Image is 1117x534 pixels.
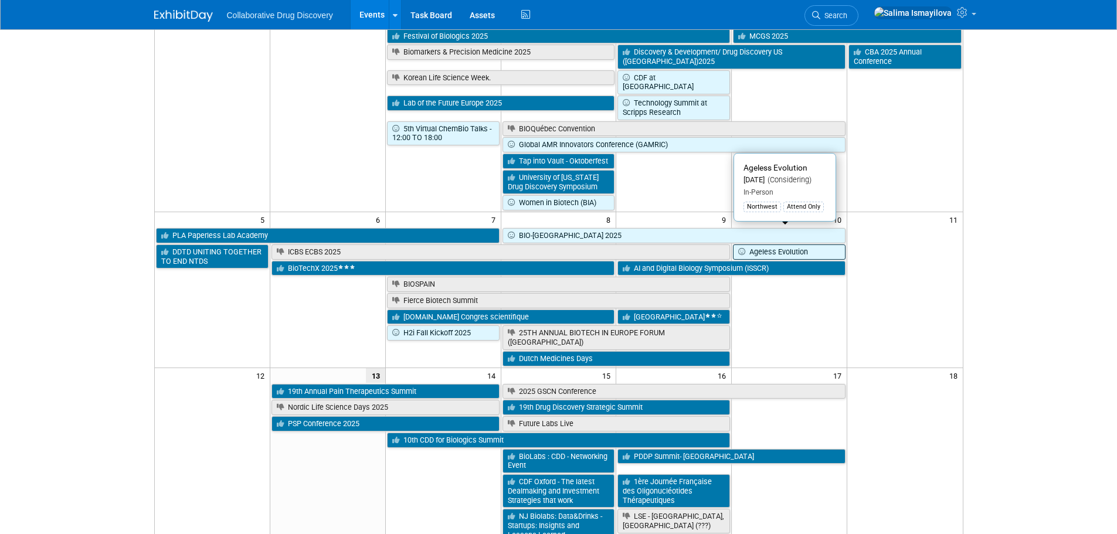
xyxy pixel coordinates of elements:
[733,29,961,44] a: MCGS 2025
[271,416,500,431] a: PSP Conference 2025
[503,137,846,152] a: Global AMR Innovators Conference (GAMRIC)
[387,96,615,111] a: Lab of the Future Europe 2025
[387,433,731,448] a: 10th CDD for Biologics Summit
[503,474,615,508] a: CDF Oxford - The latest Dealmaking and Investment Strategies that work
[601,368,616,383] span: 15
[271,400,500,415] a: Nordic Life Science Days 2025
[503,400,731,415] a: 19th Drug Discovery Strategic Summit
[617,45,846,69] a: Discovery & Development/ Drug Discovery US ([GEOGRAPHIC_DATA])2025
[271,384,500,399] a: 19th Annual Pain Therapeutics Summit
[721,212,731,227] span: 9
[743,163,807,172] span: Ageless Evolution
[503,195,615,210] a: Women in Biotech (BIA)
[743,188,773,196] span: In-Person
[271,244,730,260] a: ICBS ECBS 2025
[387,277,731,292] a: BIOSPAIN
[948,368,963,383] span: 18
[486,368,501,383] span: 14
[743,202,781,212] div: Northwest
[387,45,615,60] a: Biomarkers & Precision Medicine 2025
[832,368,847,383] span: 17
[617,96,730,120] a: Technology Summit at Scripps Research
[820,11,847,20] span: Search
[617,261,846,276] a: AI and Digital Biology Symposium (ISSCR)
[503,325,731,349] a: 25TH ANNUAL BIOTECH IN EUROPE FORUM ([GEOGRAPHIC_DATA])
[733,244,846,260] a: Ageless Evolution
[387,293,731,308] a: Fierce Biotech Summit
[848,45,961,69] a: CBA 2025 Annual Conference
[156,228,500,243] a: PLA Paperless Lab Academy
[503,170,615,194] a: University of [US_STATE] Drug Discovery Symposium
[387,29,731,44] a: Festival of Biologics 2025
[503,384,846,399] a: 2025 GSCN Conference
[490,212,501,227] span: 7
[227,11,333,20] span: Collaborative Drug Discovery
[366,368,385,383] span: 13
[605,212,616,227] span: 8
[617,309,730,325] a: [GEOGRAPHIC_DATA]
[717,368,731,383] span: 16
[255,368,270,383] span: 12
[503,154,615,169] a: Tap into Vault - Oktoberfest
[503,121,846,137] a: BIOQuébec Convention
[783,202,824,212] div: Attend Only
[832,212,847,227] span: 10
[617,474,730,508] a: 1ère Journée Française des Oligonucléotides Thérapeutiques
[617,449,846,464] a: PDDP Summit- [GEOGRAPHIC_DATA]
[154,10,213,22] img: ExhibitDay
[156,244,269,268] a: DDTD UNITING TOGETHER TO END NTDS
[765,175,812,184] span: (Considering)
[617,509,730,533] a: LSE - [GEOGRAPHIC_DATA], [GEOGRAPHIC_DATA] (???)
[271,261,615,276] a: BioTechX 2025
[503,449,615,473] a: BioLabs : CDD - Networking Event
[617,70,730,94] a: CDF at [GEOGRAPHIC_DATA]
[259,212,270,227] span: 5
[743,175,826,185] div: [DATE]
[503,228,846,243] a: BIO‑[GEOGRAPHIC_DATA] 2025
[948,212,963,227] span: 11
[387,70,615,86] a: Korean Life Science Week.
[503,351,731,366] a: Dutch Medicines Days
[387,309,615,325] a: [DOMAIN_NAME] Congres scientifique
[375,212,385,227] span: 6
[387,121,500,145] a: 5th Virtual ChemBio Talks - 12:00 TO 18:00
[503,416,731,431] a: Future Labs Live
[804,5,858,26] a: Search
[874,6,952,19] img: Salima Ismayilova
[387,325,500,341] a: H2i Fall Kickoff 2025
